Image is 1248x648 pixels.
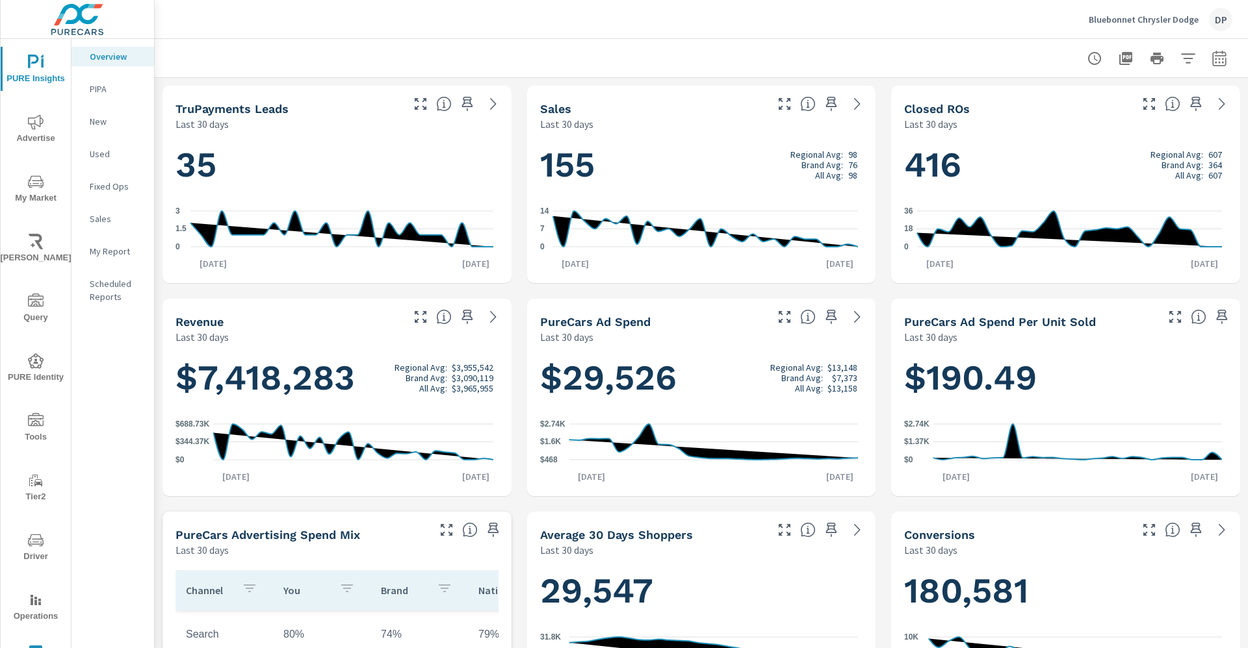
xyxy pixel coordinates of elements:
[410,93,431,114] button: Make Fullscreen
[817,470,863,483] p: [DATE]
[540,102,571,116] h5: Sales
[452,362,493,373] p: $3,955,542
[1186,519,1206,540] span: Save this to your personalized report
[933,470,979,483] p: [DATE]
[800,96,816,112] span: Number of vehicles sold by the dealership over the selected date range. [Source: This data is sou...
[774,93,795,114] button: Make Fullscreen
[540,542,593,558] p: Last 30 days
[483,93,504,114] a: See more details in report
[213,470,259,483] p: [DATE]
[904,356,1227,400] h1: $190.49
[904,206,913,216] text: 36
[774,519,795,540] button: Make Fullscreen
[1191,309,1206,325] span: Average cost of advertising per each vehicle sold at the dealer over the selected date range. The...
[5,473,67,505] span: Tier2
[1212,519,1232,540] a: See more details in report
[904,419,929,429] text: $2.74K
[452,373,493,383] p: $3,090,119
[827,362,857,373] p: $13,148
[1208,170,1222,181] p: 607
[1175,45,1201,71] button: Apply Filters
[770,362,823,373] p: Regional Avg:
[847,93,868,114] a: See more details in report
[1206,45,1232,71] button: Select Date Range
[71,177,154,196] div: Fixed Ops
[5,234,67,266] span: [PERSON_NAME]
[847,519,868,540] a: See more details in report
[457,306,478,327] span: Save this to your personalized report
[71,79,154,99] div: PIPA
[540,315,651,329] h5: PureCars Ad Spend
[1212,306,1232,327] span: Save this to your personalized report
[175,542,229,558] p: Last 30 days
[904,528,975,542] h5: Conversions
[552,257,598,270] p: [DATE]
[540,455,558,464] text: $468
[848,160,857,170] p: 76
[462,522,478,538] span: This table looks at how you compare to the amount of budget you spend per channel as opposed to y...
[801,160,843,170] p: Brand Avg:
[917,257,963,270] p: [DATE]
[774,306,795,327] button: Make Fullscreen
[1175,170,1203,181] p: All Avg:
[540,143,863,187] h1: 155
[781,373,823,383] p: Brand Avg:
[904,632,918,642] text: 10K
[71,144,154,164] div: Used
[569,470,614,483] p: [DATE]
[175,329,229,345] p: Last 30 days
[1165,306,1186,327] button: Make Fullscreen
[483,306,504,327] a: See more details in report
[540,206,549,216] text: 14
[90,180,144,193] p: Fixed Ops
[904,569,1227,613] h1: 180,581
[1144,45,1170,71] button: Print Report
[904,225,913,234] text: 18
[90,82,144,95] p: PIPA
[540,419,565,429] text: $2.74K
[452,383,493,393] p: $3,965,955
[419,383,447,393] p: All Avg:
[1139,519,1160,540] button: Make Fullscreen
[1186,93,1206,114] span: Save this to your personalized report
[540,225,545,234] text: 7
[832,373,857,383] p: $7,373
[175,242,180,251] text: 0
[1113,45,1139,71] button: "Export Report to PDF"
[817,257,863,270] p: [DATE]
[175,528,360,542] h5: PureCars Advertising Spend Mix
[478,584,524,597] p: National
[5,55,67,86] span: PURE Insights
[5,353,67,385] span: PURE Identity
[904,315,1096,329] h5: PureCars Ad Spend Per Unit Sold
[436,519,457,540] button: Make Fullscreen
[175,206,180,216] text: 3
[904,329,957,345] p: Last 30 days
[71,47,154,66] div: Overview
[821,306,842,327] span: Save this to your personalized report
[283,584,329,597] p: You
[175,356,499,400] h1: $7,418,283
[406,373,447,383] p: Brand Avg:
[827,383,857,393] p: $13,158
[453,257,499,270] p: [DATE]
[175,455,185,464] text: $0
[71,242,154,261] div: My Report
[175,419,209,429] text: $688.73K
[904,143,1227,187] h1: 416
[175,225,187,234] text: 1.5
[847,306,868,327] a: See more details in report
[848,170,857,181] p: 98
[904,438,929,447] text: $1.37K
[540,438,561,447] text: $1.6K
[436,309,452,325] span: Total sales revenue over the selected date range. [Source: This data is sourced from the dealer’s...
[1165,96,1180,112] span: Number of Repair Orders Closed by the selected dealership group over the selected time range. [So...
[800,522,816,538] span: A rolling 30 day total of daily Shoppers on the dealership website, averaged over the selected da...
[90,277,144,303] p: Scheduled Reports
[795,383,823,393] p: All Avg:
[540,632,561,642] text: 31.8K
[175,102,289,116] h5: truPayments Leads
[395,362,447,373] p: Regional Avg:
[436,96,452,112] span: The number of truPayments leads.
[540,329,593,345] p: Last 30 days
